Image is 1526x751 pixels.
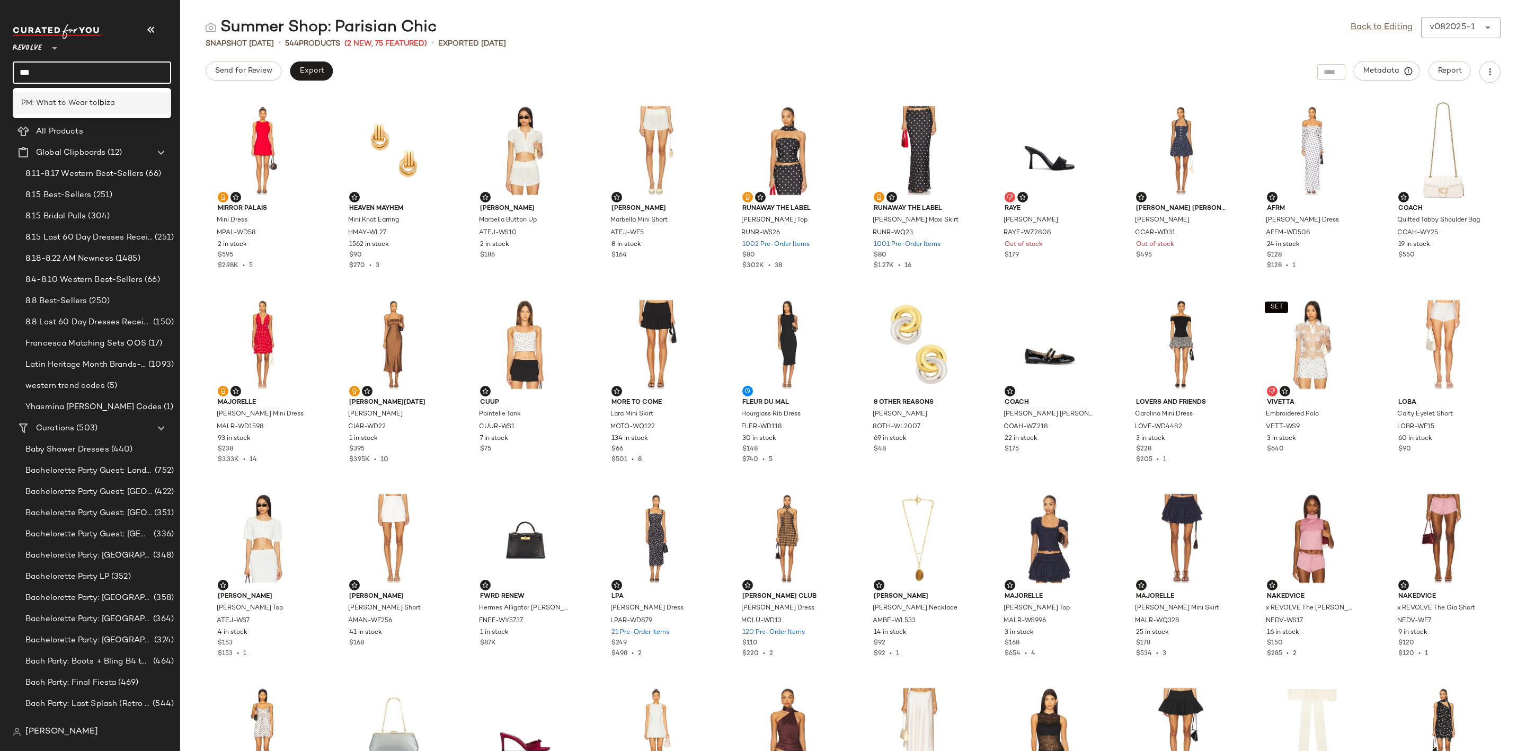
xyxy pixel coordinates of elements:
[152,528,174,541] span: (336)
[638,456,642,463] span: 8
[238,262,249,269] span: •
[1005,204,1095,214] span: RAYE
[233,388,239,394] img: svg%3e
[153,486,174,498] span: (422)
[610,410,653,419] span: Lara Mini Skirt
[25,168,144,180] span: 8.11-8.17 Western Best-Sellers
[996,489,1103,588] img: MALR-WS996_V1.jpg
[742,445,758,454] span: $148
[472,489,579,588] img: FNEF-WY5737_V1.jpg
[25,465,153,477] span: Bachelorette Party Guest: Landing Page
[472,295,579,394] img: CUUR-WS1_V1.jpg
[1265,302,1288,313] button: SET
[894,262,904,269] span: •
[479,422,514,432] span: CUUR-WS1
[1267,592,1357,602] span: Nakedvice
[1136,251,1152,260] span: $495
[278,37,281,50] span: •
[1005,434,1037,444] span: 22 in stock
[610,604,684,613] span: [PERSON_NAME] Dress
[873,216,959,225] span: [PERSON_NAME] Maxi Skirt
[1397,616,1431,626] span: NEDV-WF7
[25,507,152,519] span: Bachelorette Party Guest: [GEOGRAPHIC_DATA]
[479,410,521,419] span: Pointelle Tank
[873,410,927,419] span: [PERSON_NAME]
[1128,295,1235,394] img: LOVF-WD4482_V1.jpg
[1398,398,1488,408] span: LOBA
[1005,445,1019,454] span: $175
[86,210,110,223] span: (304)
[146,359,174,371] span: (1093)
[380,456,388,463] span: 10
[742,204,832,214] span: Runaway The Label
[438,38,506,49] p: Exported [DATE]
[1282,388,1288,394] img: svg%3e
[1005,251,1019,260] span: $179
[1019,194,1026,200] img: svg%3e
[1005,240,1043,250] span: Out of stock
[144,168,161,180] span: (66)
[865,295,972,394] img: 8OTH-WL2007_V1.jpg
[889,194,895,200] img: svg%3e
[1266,228,1310,238] span: AFFM-WD508
[1270,304,1283,311] span: SET
[874,592,964,602] span: [PERSON_NAME]
[299,67,324,75] span: Export
[218,262,238,269] span: $2.98K
[1258,101,1365,200] img: AFFM-WD508_V1.jpg
[611,240,641,250] span: 8 in stock
[1267,251,1282,260] span: $128
[873,422,920,432] span: 8OTH-WL2007
[91,189,112,201] span: (251)
[742,592,832,602] span: [PERSON_NAME] Club
[151,550,174,562] span: (348)
[349,456,370,463] span: $3.95K
[25,274,143,286] span: 8.4-8.10 Western Best-Sellers
[349,445,365,454] span: $395
[742,456,758,463] span: $740
[1397,410,1453,419] span: Caity Eyelet Short
[1128,101,1235,200] img: CCAR-WD31_V1.jpg
[107,98,115,109] span: za
[365,262,376,269] span: •
[611,204,702,214] span: [PERSON_NAME]
[218,251,233,260] span: $595
[364,388,370,394] img: svg%3e
[109,444,133,456] span: (440)
[757,194,764,200] img: svg%3e
[218,445,233,454] span: $238
[25,592,152,604] span: Bachelorette Party: [GEOGRAPHIC_DATA]
[217,604,283,613] span: [PERSON_NAME] Top
[13,728,21,736] img: svg%3e
[25,189,91,201] span: 8.15 Best-Sellers
[206,38,274,49] span: Snapshot [DATE]
[25,210,86,223] span: 8.15 Bridal Pulls
[611,434,648,444] span: 134 in stock
[610,616,652,626] span: LPAR-WD879
[1363,66,1411,76] span: Metadata
[1007,388,1013,394] img: svg%3e
[769,456,773,463] span: 5
[218,398,308,408] span: MAJORELLE
[348,422,386,432] span: CIAR-WD22
[1163,456,1166,463] span: 1
[614,582,620,588] img: svg%3e
[741,616,782,626] span: MCLU-WD13
[1266,216,1339,225] span: [PERSON_NAME] Dress
[74,422,97,435] span: (503)
[758,456,769,463] span: •
[876,582,882,588] img: svg%3e
[734,101,841,200] img: RUNR-WS26_V1.jpg
[1135,422,1182,432] span: LOVF-WD4482
[741,228,780,238] span: RUNR-WS26
[217,410,304,419] span: [PERSON_NAME] Mini Dress
[876,194,882,200] img: svg%3e
[209,101,316,200] img: MPAL-WD58_V1.jpg
[479,216,537,225] span: Marbella Button Up
[376,262,379,269] span: 3
[480,592,570,602] span: FWRD Renew
[627,456,638,463] span: •
[215,67,272,75] span: Send for Review
[611,398,702,408] span: MORE TO COME
[1438,67,1462,75] span: Report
